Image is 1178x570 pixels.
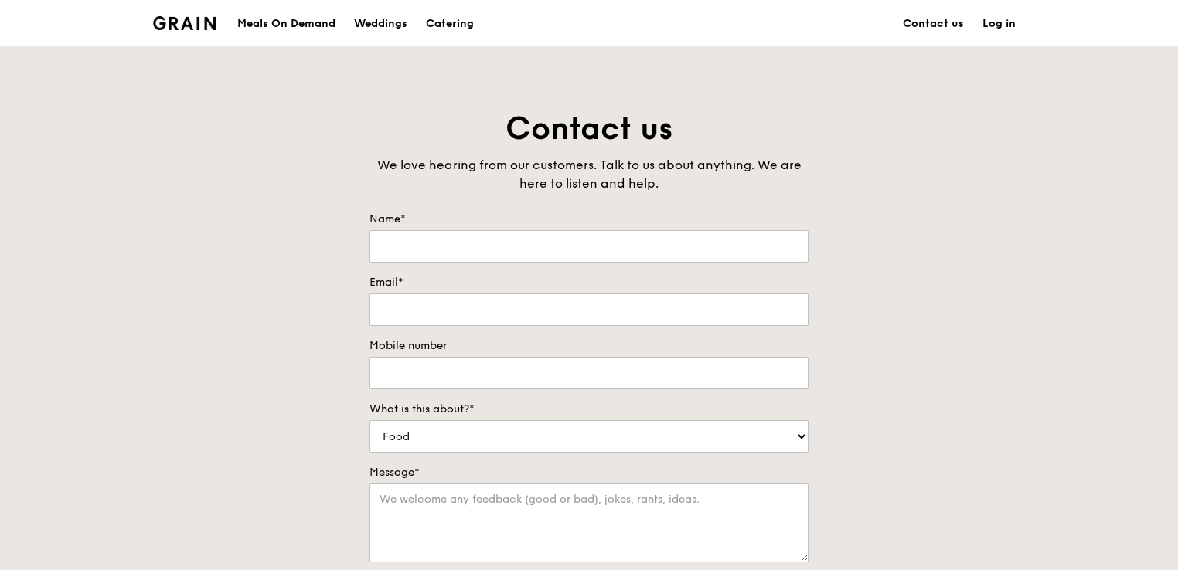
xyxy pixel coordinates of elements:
[369,338,809,354] label: Mobile number
[973,1,1025,47] a: Log in
[417,1,483,47] a: Catering
[369,275,809,290] label: Email*
[345,1,417,47] a: Weddings
[426,1,474,47] div: Catering
[369,212,809,227] label: Name*
[894,1,973,47] a: Contact us
[369,465,809,480] label: Message*
[237,1,335,47] div: Meals On Demand
[153,16,216,30] img: Grain
[354,1,407,47] div: Weddings
[369,156,809,193] div: We love hearing from our customers. Talk to us about anything. We are here to listen and help.
[369,108,809,150] h1: Contact us
[369,402,809,417] label: What is this about?*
